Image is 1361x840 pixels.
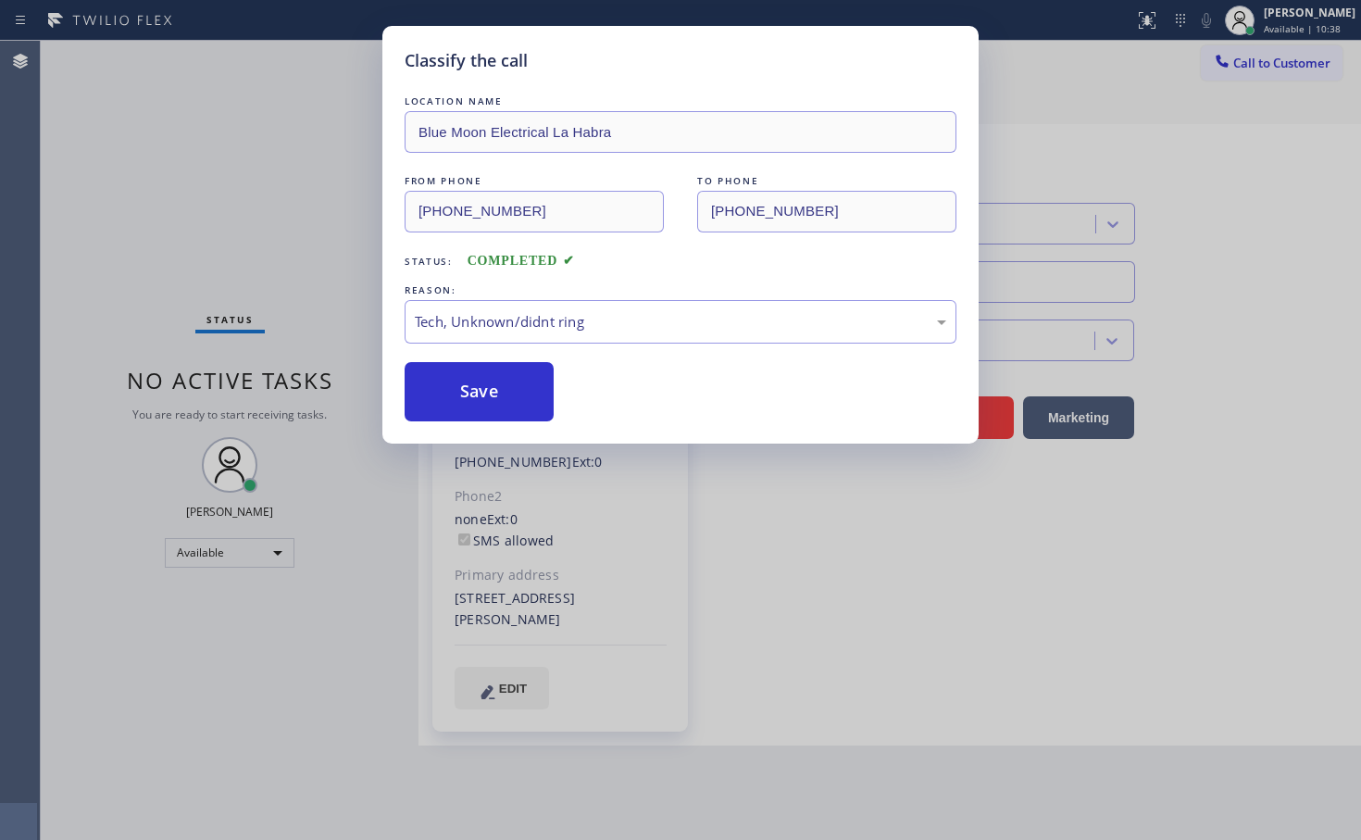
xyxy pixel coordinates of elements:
[405,48,528,73] h5: Classify the call
[405,362,554,421] button: Save
[697,191,956,232] input: To phone
[697,171,956,191] div: TO PHONE
[405,281,956,300] div: REASON:
[405,255,453,268] span: Status:
[468,254,575,268] span: COMPLETED
[415,311,946,332] div: Tech, Unknown/didnt ring
[405,92,956,111] div: LOCATION NAME
[405,191,664,232] input: From phone
[405,171,664,191] div: FROM PHONE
